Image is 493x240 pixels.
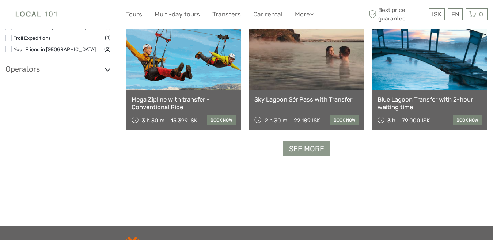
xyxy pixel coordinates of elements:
[367,6,427,22] span: Best price guarantee
[212,9,241,20] a: Transfers
[104,45,111,53] span: (2)
[155,9,200,20] a: Multi-day tours
[171,117,197,124] div: 15.399 ISK
[378,96,482,111] a: Blue Lagoon Transfer with 2-hour waiting time
[330,115,359,125] a: book now
[253,9,282,20] a: Car rental
[132,96,236,111] a: Mega Zipline with transfer - Conventional Ride
[478,11,484,18] span: 0
[14,46,96,52] a: Your Friend in [GEOGRAPHIC_DATA]
[453,115,482,125] a: book now
[387,117,395,124] span: 3 h
[142,117,164,124] span: 3 h 30 m
[283,141,330,156] a: See more
[448,8,463,20] div: EN
[14,35,51,41] a: Troll Expeditions
[126,9,142,20] a: Tours
[294,117,320,124] div: 22.189 ISK
[295,9,314,20] a: More
[402,117,430,124] div: 79.000 ISK
[84,11,93,20] button: Open LiveChat chat widget
[5,5,68,23] img: Local 101
[207,115,236,125] a: book now
[10,13,83,19] p: We're away right now. Please check back later!
[5,65,111,73] h3: Operators
[265,117,287,124] span: 2 h 30 m
[14,24,87,30] a: The Lava Tunnel (Raufarhóll ehf)
[432,11,441,18] span: ISK
[254,96,359,103] a: Sky Lagoon Sér Pass with Transfer
[105,34,111,42] span: (1)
